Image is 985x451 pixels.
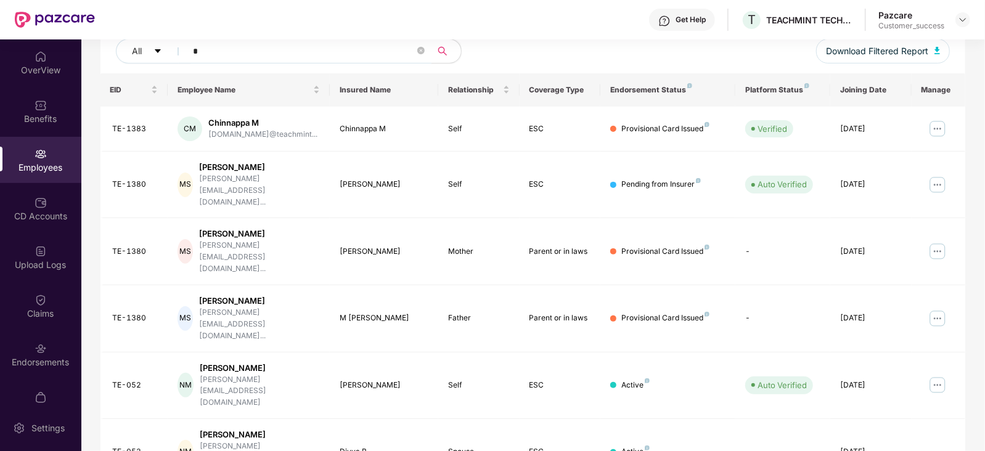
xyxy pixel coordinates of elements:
img: svg+xml;base64,PHN2ZyBpZD0iRW1wbG95ZWVzIiB4bWxucz0iaHR0cDovL3d3dy53My5vcmcvMjAwMC9zdmciIHdpZHRoPS... [35,148,47,160]
div: Endorsement Status [610,85,725,95]
div: [DATE] [840,179,902,190]
div: TE-1380 [113,246,158,258]
img: svg+xml;base64,PHN2ZyBpZD0iVXBsb2FkX0xvZ3MiIGRhdGEtbmFtZT0iVXBsb2FkIExvZ3MiIHhtbG5zPSJodHRwOi8vd3... [35,245,47,258]
div: Platform Status [745,85,820,95]
div: [PERSON_NAME][EMAIL_ADDRESS][DOMAIN_NAME] [200,374,321,409]
div: TE-052 [113,380,158,391]
div: [PERSON_NAME][EMAIL_ADDRESS][DOMAIN_NAME]... [199,240,320,275]
span: search [431,46,455,56]
div: Father [448,312,510,324]
img: svg+xml;base64,PHN2ZyB4bWxucz0iaHR0cDovL3d3dy53My5vcmcvMjAwMC9zdmciIHdpZHRoPSI4IiBoZWlnaHQ9IjgiIH... [705,245,709,250]
img: svg+xml;base64,PHN2ZyBpZD0iTXlfT3JkZXJzIiBkYXRhLW5hbWU9Ik15IE9yZGVycyIgeG1sbnM9Imh0dHA6Ly93d3cudz... [35,391,47,404]
div: Self [448,179,510,190]
img: svg+xml;base64,PHN2ZyBpZD0iU2V0dGluZy0yMHgyMCIgeG1sbnM9Imh0dHA6Ly93d3cudzMub3JnLzIwMDAvc3ZnIiB3aW... [13,422,25,434]
div: [DOMAIN_NAME]@teachmint... [208,129,317,140]
div: Pending from Insurer [621,179,701,190]
div: TE-1380 [113,179,158,190]
div: MS [178,239,193,264]
span: EID [110,85,149,95]
img: svg+xml;base64,PHN2ZyBpZD0iQ2xhaW0iIHhtbG5zPSJodHRwOi8vd3d3LnczLm9yZy8yMDAwL3N2ZyIgd2lkdGg9IjIwIi... [35,294,47,306]
div: ESC [529,179,591,190]
div: Parent or in laws [529,246,591,258]
th: Relationship [438,73,520,107]
span: Relationship [448,85,501,95]
div: Settings [28,422,68,434]
div: Provisional Card Issued [621,246,709,258]
div: Provisional Card Issued [621,123,709,135]
span: Employee Name [178,85,311,95]
div: M [PERSON_NAME] [340,312,428,324]
div: MS [178,306,193,331]
div: [PERSON_NAME] [340,246,428,258]
div: Mother [448,246,510,258]
div: Auto Verified [758,379,807,391]
th: Manage [912,73,966,107]
img: svg+xml;base64,PHN2ZyBpZD0iSG9tZSIgeG1sbnM9Imh0dHA6Ly93d3cudzMub3JnLzIwMDAvc3ZnIiB3aWR0aD0iMjAiIG... [35,51,47,63]
span: close-circle [417,46,425,57]
th: EID [100,73,168,107]
div: Get Help [676,15,706,25]
div: ESC [529,123,591,135]
img: svg+xml;base64,PHN2ZyB4bWxucz0iaHR0cDovL3d3dy53My5vcmcvMjAwMC9zdmciIHdpZHRoPSI4IiBoZWlnaHQ9IjgiIH... [705,122,709,127]
div: [DATE] [840,380,902,391]
div: [PERSON_NAME] [199,228,320,240]
div: ESC [529,380,591,391]
img: manageButton [928,119,947,139]
img: svg+xml;base64,PHN2ZyB4bWxucz0iaHR0cDovL3d3dy53My5vcmcvMjAwMC9zdmciIHhtbG5zOnhsaW5rPSJodHRwOi8vd3... [934,47,941,54]
img: svg+xml;base64,PHN2ZyB4bWxucz0iaHR0cDovL3d3dy53My5vcmcvMjAwMC9zdmciIHdpZHRoPSI4IiBoZWlnaHQ9IjgiIH... [705,312,709,317]
div: [PERSON_NAME][EMAIL_ADDRESS][DOMAIN_NAME]... [199,173,320,208]
img: svg+xml;base64,PHN2ZyB4bWxucz0iaHR0cDovL3d3dy53My5vcmcvMjAwMC9zdmciIHdpZHRoPSI4IiBoZWlnaHQ9IjgiIH... [645,378,650,383]
span: caret-down [153,47,162,57]
img: svg+xml;base64,PHN2ZyBpZD0iQ0RfQWNjb3VudHMiIGRhdGEtbmFtZT0iQ0QgQWNjb3VudHMiIHhtbG5zPSJodHRwOi8vd3... [35,197,47,209]
div: TE-1383 [113,123,158,135]
div: Chinnappa M [340,123,428,135]
div: [PERSON_NAME][EMAIL_ADDRESS][DOMAIN_NAME]... [199,307,320,342]
span: close-circle [417,47,425,54]
div: [PERSON_NAME] [340,380,428,391]
th: Insured Name [330,73,438,107]
div: [PERSON_NAME] [340,179,428,190]
div: [PERSON_NAME] [200,429,321,441]
th: Employee Name [168,73,330,107]
div: [DATE] [840,312,902,324]
div: Customer_success [878,21,944,31]
button: Download Filtered Report [816,39,950,63]
div: [DATE] [840,246,902,258]
img: svg+xml;base64,PHN2ZyB4bWxucz0iaHR0cDovL3d3dy53My5vcmcvMjAwMC9zdmciIHdpZHRoPSI4IiBoZWlnaHQ9IjgiIH... [804,83,809,88]
div: Parent or in laws [529,312,591,324]
th: Coverage Type [520,73,601,107]
div: TE-1380 [113,312,158,324]
div: TEACHMINT TECHNOLOGIES PRIVATE LIMITED [766,14,852,26]
div: Self [448,380,510,391]
div: [PERSON_NAME] [199,295,320,307]
img: svg+xml;base64,PHN2ZyBpZD0iRHJvcGRvd24tMzJ4MzIiIHhtbG5zPSJodHRwOi8vd3d3LnczLm9yZy8yMDAwL3N2ZyIgd2... [958,15,968,25]
div: Chinnappa M [208,117,317,129]
img: svg+xml;base64,PHN2ZyBpZD0iSGVscC0zMngzMiIgeG1sbnM9Imh0dHA6Ly93d3cudzMub3JnLzIwMDAvc3ZnIiB3aWR0aD... [658,15,671,27]
div: Active [621,380,650,391]
div: [DATE] [840,123,902,135]
img: svg+xml;base64,PHN2ZyBpZD0iRW5kb3JzZW1lbnRzIiB4bWxucz0iaHR0cDovL3d3dy53My5vcmcvMjAwMC9zdmciIHdpZH... [35,343,47,355]
div: [PERSON_NAME] [199,161,320,173]
button: Allcaret-down [116,39,191,63]
span: T [748,12,756,27]
img: svg+xml;base64,PHN2ZyB4bWxucz0iaHR0cDovL3d3dy53My5vcmcvMjAwMC9zdmciIHdpZHRoPSI4IiBoZWlnaHQ9IjgiIH... [687,83,692,88]
div: Verified [758,123,787,135]
img: manageButton [928,375,947,395]
div: Pazcare [878,9,944,21]
td: - [735,218,830,285]
img: svg+xml;base64,PHN2ZyB4bWxucz0iaHR0cDovL3d3dy53My5vcmcvMjAwMC9zdmciIHdpZHRoPSI4IiBoZWlnaHQ9IjgiIH... [645,445,650,450]
img: manageButton [928,242,947,261]
div: Provisional Card Issued [621,312,709,324]
button: search [431,39,462,63]
div: MS [178,173,193,197]
img: manageButton [928,175,947,195]
th: Joining Date [830,73,912,107]
img: svg+xml;base64,PHN2ZyBpZD0iQmVuZWZpdHMiIHhtbG5zPSJodHRwOi8vd3d3LnczLm9yZy8yMDAwL3N2ZyIgd2lkdGg9Ij... [35,99,47,112]
td: - [735,285,830,352]
span: Download Filtered Report [826,44,928,58]
div: [PERSON_NAME] [200,362,321,374]
img: svg+xml;base64,PHN2ZyB4bWxucz0iaHR0cDovL3d3dy53My5vcmcvMjAwMC9zdmciIHdpZHRoPSI4IiBoZWlnaHQ9IjgiIH... [696,178,701,183]
span: All [133,44,142,58]
img: New Pazcare Logo [15,12,95,28]
div: NM [178,373,194,397]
